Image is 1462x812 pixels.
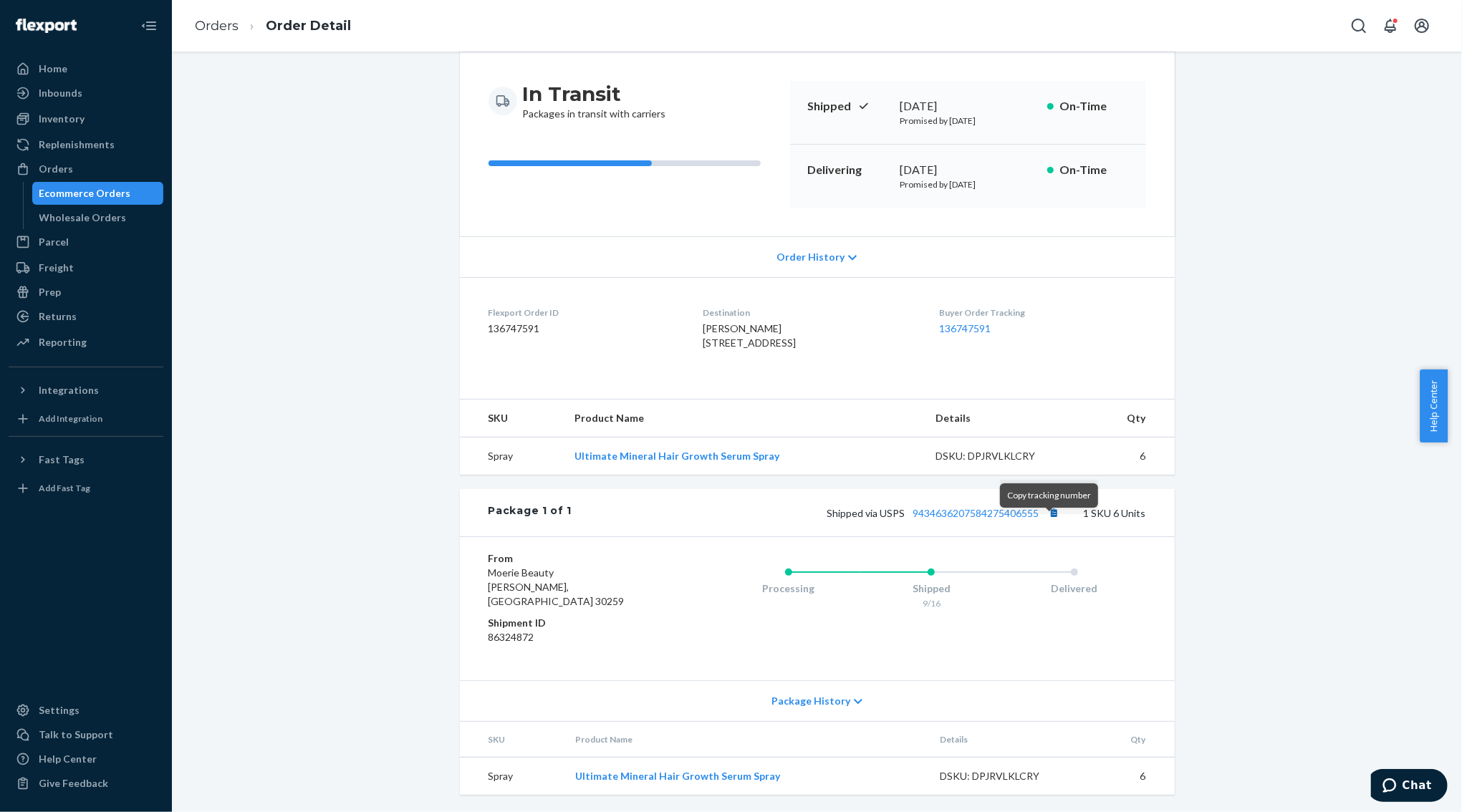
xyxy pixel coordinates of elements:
span: Order History [776,250,845,264]
div: Delivered [1003,581,1146,596]
td: 6 [1086,758,1174,796]
div: Integrations [39,383,99,397]
div: Replenishments [39,137,115,152]
p: Promised by [DATE] [900,115,1036,127]
button: Talk to Support [9,723,163,746]
button: Fast Tags [9,448,163,471]
div: Prep [39,285,61,299]
a: Help Center [9,748,163,770]
div: Orders [39,162,73,176]
span: Shipped via USPS [827,507,1064,519]
a: Returns [9,305,163,328]
div: 9/16 [860,597,1003,609]
a: 136747591 [939,322,991,334]
th: Details [929,722,1087,758]
div: Inventory [39,112,85,126]
div: Help Center [39,752,97,766]
a: Reporting [9,331,163,354]
th: Qty [1081,400,1174,438]
dt: From [489,551,660,566]
div: Package 1 of 1 [489,503,572,522]
dt: Flexport Order ID [489,306,680,319]
div: Returns [39,309,77,324]
div: 1 SKU 6 Units [572,503,1145,522]
a: Inventory [9,107,163,130]
div: Wholesale Orders [39,211,127,225]
dt: Destination [703,306,916,319]
th: Product Name [563,400,924,438]
a: Settings [9,699,163,722]
a: Prep [9,281,163,304]
p: Delivering [807,162,889,178]
td: 6 [1081,438,1174,475]
a: Ecommerce Orders [32,182,164,205]
p: Shipped [807,98,889,115]
button: Integrations [9,379,163,402]
a: Home [9,57,163,80]
dt: Shipment ID [489,616,660,630]
a: Parcel [9,231,163,253]
div: Freight [39,261,74,275]
a: Inbounds [9,82,163,105]
a: 9434636207584275406555 [913,507,1039,519]
div: Ecommerce Orders [39,186,131,200]
div: Inbounds [39,86,82,100]
td: Spray [460,438,563,475]
a: Freight [9,256,163,279]
a: Add Integration [9,407,163,430]
th: Details [924,400,1082,438]
ol: breadcrumbs [183,5,362,47]
span: Package History [771,694,850,708]
div: Parcel [39,235,69,249]
div: Add Integration [39,412,102,425]
p: Promised by [DATE] [900,178,1036,190]
a: Orders [195,18,239,34]
button: Open notifications [1376,11,1405,40]
th: SKU [460,400,563,438]
div: [DATE] [900,162,1036,178]
a: Wholesale Orders [32,206,164,229]
button: Help Center [1420,369,1448,443]
a: Replenishments [9,133,163,156]
a: Order Detail [266,18,351,34]
div: Fast Tags [39,453,85,467]
div: Add Fast Tag [39,482,90,494]
td: Spray [460,758,564,796]
th: Qty [1086,722,1174,758]
a: Add Fast Tag [9,477,163,500]
button: Give Feedback [9,772,163,795]
div: Talk to Support [39,728,113,742]
div: Reporting [39,335,87,349]
div: DSKU: DPJRVLKLCRY [941,769,1075,783]
a: Ultimate Mineral Hair Growth Serum Spray [575,770,780,782]
span: [PERSON_NAME] [STREET_ADDRESS] [703,322,796,349]
img: Flexport logo [16,19,77,33]
p: On-Time [1059,98,1129,115]
div: Shipped [860,581,1003,596]
button: Open account menu [1408,11,1436,40]
dd: 86324872 [489,630,660,644]
button: Close Navigation [135,11,163,40]
div: DSKU: DPJRVLKLCRY [936,449,1070,463]
dd: 136747591 [489,322,680,336]
div: Home [39,62,67,76]
div: Give Feedback [39,776,108,791]
div: [DATE] [900,98,1036,115]
dt: Buyer Order Tracking [939,306,1145,319]
th: Product Name [564,722,928,758]
p: On-Time [1059,162,1129,178]
span: Moerie Beauty [PERSON_NAME], [GEOGRAPHIC_DATA] 30259 [489,566,625,607]
div: Packages in transit with carriers [523,81,666,121]
iframe: Opens a widget where you can chat to one of our agents [1371,769,1448,805]
h3: In Transit [523,81,666,107]
a: Orders [9,158,163,180]
span: Copy tracking number [1007,490,1091,501]
div: Settings [39,703,80,717]
a: Ultimate Mineral Hair Growth Serum Spray [574,450,779,462]
div: Processing [717,581,860,596]
th: SKU [460,722,564,758]
button: Open Search Box [1345,11,1373,40]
